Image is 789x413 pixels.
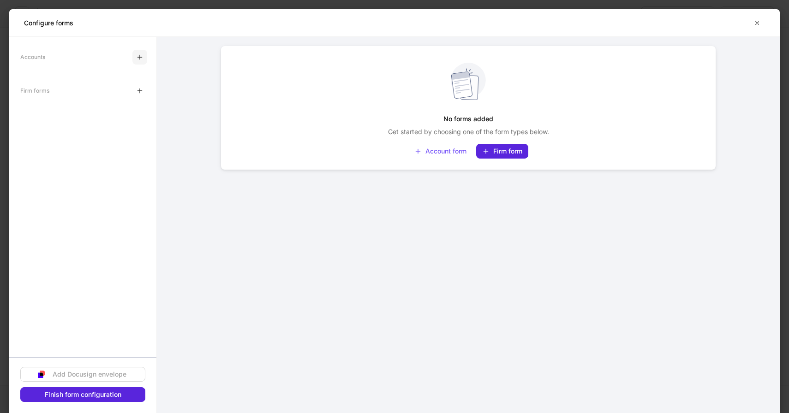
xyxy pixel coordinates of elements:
div: Firm forms [20,83,49,99]
div: Firm form [482,147,522,155]
button: Account form [408,144,472,159]
h5: Configure forms [24,18,73,28]
div: Accounts [20,49,45,65]
div: Finish form configuration [45,391,121,398]
button: Firm form [476,144,528,159]
button: Finish form configuration [20,387,145,402]
h5: No forms added [443,111,493,127]
p: Get started by choosing one of the form types below. [388,127,549,136]
div: Account form [414,147,466,155]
